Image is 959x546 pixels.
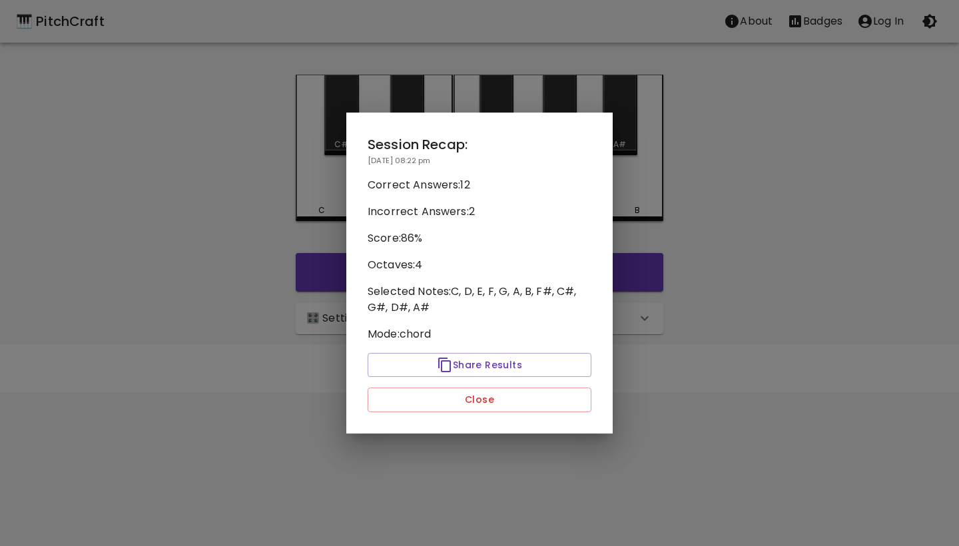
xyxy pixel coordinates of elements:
p: Correct Answers: 12 [368,177,591,193]
p: Selected Notes: C, D, E, F, G, A, B, F#, C#, G#, D#, A# [368,284,591,316]
p: Octaves: 4 [368,257,591,273]
button: Share Results [368,353,591,378]
h2: Session Recap: [368,134,591,155]
p: Incorrect Answers: 2 [368,204,591,220]
p: Score: 86 % [368,230,591,246]
button: Close [368,388,591,412]
p: Mode: chord [368,326,591,342]
p: [DATE] 08:22 pm [368,155,591,166]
